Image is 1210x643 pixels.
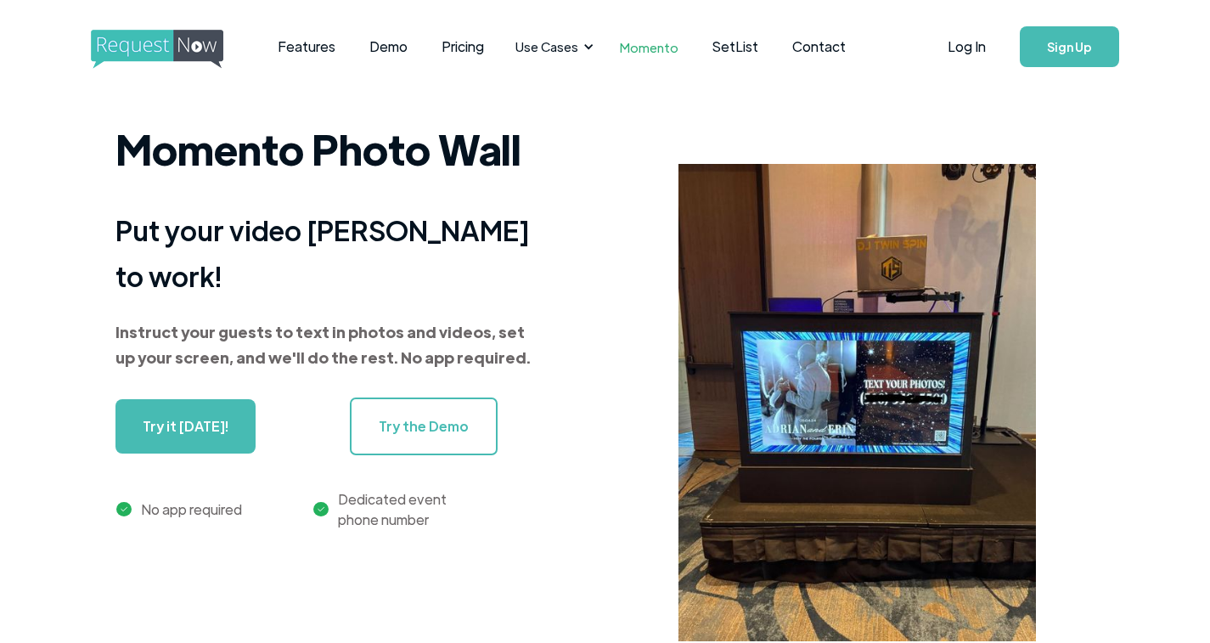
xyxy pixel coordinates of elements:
[338,489,447,530] div: Dedicated event phone number
[115,399,256,454] a: Try it [DATE]!
[115,212,530,293] strong: Put your video [PERSON_NAME] to work!
[91,30,255,69] img: requestnow logo
[116,502,131,516] img: green check
[505,20,599,73] div: Use Cases
[678,164,1036,641] img: iphone screenshot of usage
[91,30,218,64] a: home
[695,20,775,73] a: SetList
[775,20,863,73] a: Contact
[1020,26,1119,67] a: Sign Up
[313,502,328,516] img: green checkmark
[352,20,425,73] a: Demo
[603,22,695,72] a: Momento
[931,17,1003,76] a: Log In
[261,20,352,73] a: Features
[115,115,540,183] h1: Momento Photo Wall
[425,20,501,73] a: Pricing
[515,37,578,56] div: Use Cases
[141,499,242,520] div: No app required
[350,398,498,455] a: Try the Demo
[115,322,531,367] strong: Instruct your guests to text in photos and videos, set up your screen, and we'll do the rest. No ...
